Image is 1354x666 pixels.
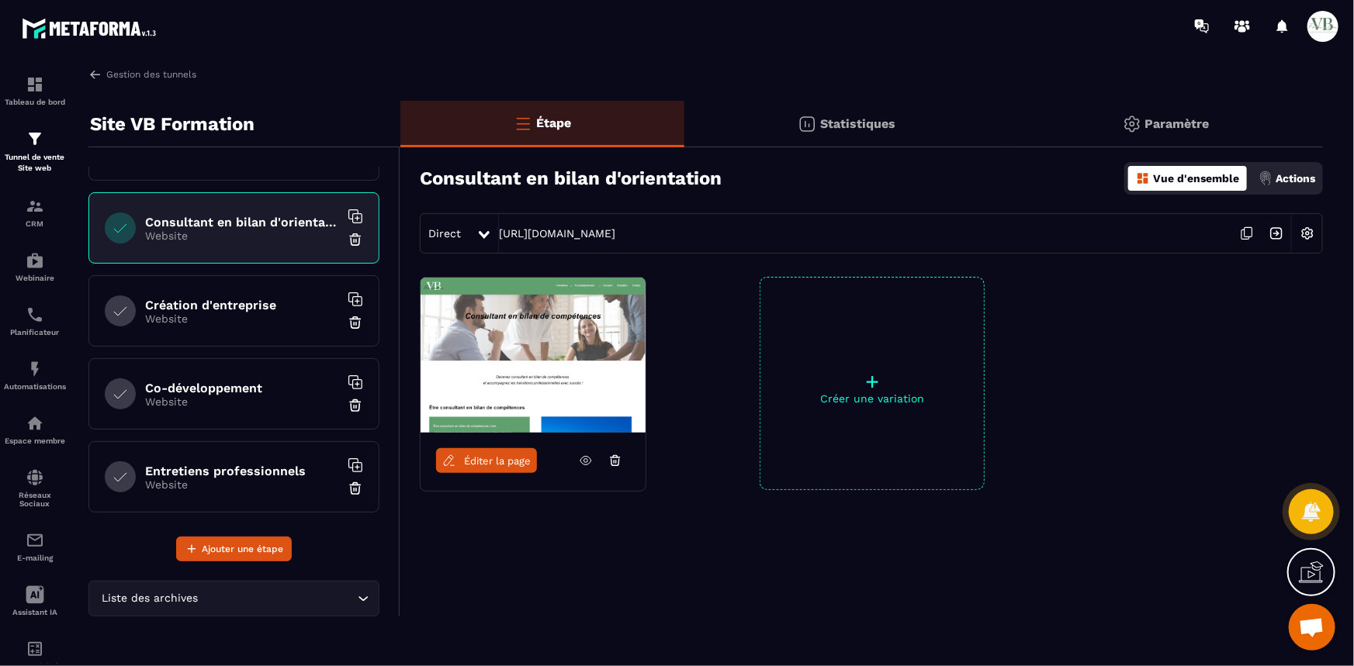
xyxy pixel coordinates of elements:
[4,348,66,402] a: automationsautomationsAutomatisations
[4,98,66,106] p: Tableau de bord
[760,371,984,392] p: +
[4,294,66,348] a: schedulerschedulerPlanificateur
[1262,219,1291,248] img: arrow-next.bcc2205e.svg
[4,240,66,294] a: automationsautomationsWebinaire
[145,381,339,395] h6: Co-développement
[4,402,66,457] a: automationsautomationsEspace membre
[176,537,292,561] button: Ajouter une étape
[348,315,363,330] img: trash
[88,581,379,616] div: Search for option
[26,305,44,324] img: scheduler
[421,278,646,433] img: image
[88,67,102,81] img: arrow
[1145,116,1210,131] p: Paramètre
[1259,171,1273,185] img: actions.d6e523a2.png
[1123,115,1141,133] img: setting-gr.5f69749f.svg
[4,491,66,508] p: Réseaux Sociaux
[26,468,44,487] img: social-network
[760,392,984,405] p: Créer une variation
[4,554,66,562] p: E-mailing
[4,274,66,282] p: Webinaire
[1136,171,1150,185] img: dashboard-orange.40269519.svg
[145,478,339,491] p: Website
[26,197,44,216] img: formation
[4,382,66,391] p: Automatisations
[428,227,461,240] span: Direct
[464,455,531,467] span: Éditer la page
[26,531,44,550] img: email
[145,215,339,229] h6: Consultant en bilan d'orientation
[536,116,571,130] p: Étape
[202,590,354,607] input: Search for option
[26,75,44,94] img: formation
[26,414,44,433] img: automations
[1293,219,1322,248] img: setting-w.858f3a88.svg
[145,298,339,312] h6: Création d'entreprise
[348,481,363,496] img: trash
[145,312,339,325] p: Website
[4,328,66,336] p: Planificateur
[499,227,615,240] a: [URL][DOMAIN_NAME]
[22,14,161,43] img: logo
[820,116,895,131] p: Statistiques
[4,118,66,185] a: formationformationTunnel de vente Site web
[145,464,339,478] h6: Entretiens professionnels
[4,519,66,574] a: emailemailE-mailing
[348,232,363,247] img: trash
[26,129,44,148] img: formation
[26,251,44,270] img: automations
[4,64,66,118] a: formationformationTableau de bord
[436,448,537,473] a: Éditer la page
[90,109,255,140] p: Site VB Formation
[1153,172,1239,185] p: Vue d'ensemble
[145,395,339,408] p: Website
[4,437,66,445] p: Espace membre
[4,219,66,228] p: CRM
[99,590,202,607] span: Liste des archives
[4,608,66,616] p: Assistant IA
[4,574,66,628] a: Assistant IA
[4,457,66,519] a: social-networksocial-networkRéseaux Sociaux
[514,114,532,133] img: bars-o.4a397970.svg
[1276,172,1315,185] p: Actions
[145,229,339,242] p: Website
[26,640,44,658] img: accountant
[26,360,44,378] img: automations
[4,185,66,240] a: formationformationCRM
[798,115,816,133] img: stats.20deebd0.svg
[420,167,722,189] h3: Consultant en bilan d'orientation
[348,398,363,413] img: trash
[88,67,196,81] a: Gestion des tunnels
[202,541,283,557] span: Ajouter une étape
[4,152,66,174] p: Tunnel de vente Site web
[1289,604,1335,650] div: Ouvrir le chat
